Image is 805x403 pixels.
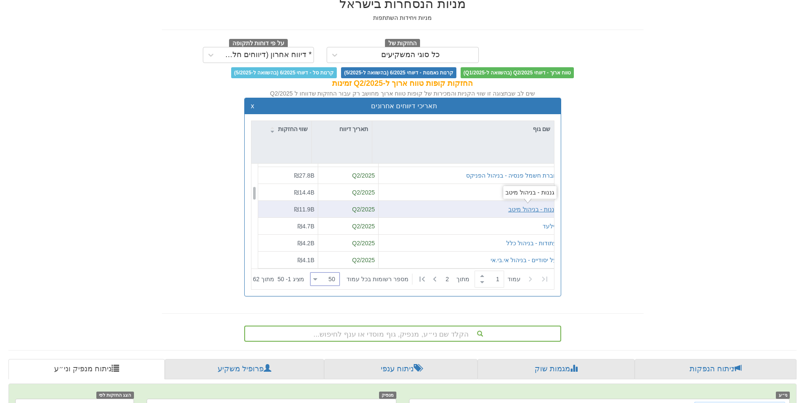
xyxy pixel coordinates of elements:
[262,256,314,264] div: ₪4.1B
[322,171,375,180] div: Q2/2025
[322,222,375,230] div: Q2/2025
[262,239,314,247] div: ₪4.2B
[324,359,478,379] a: ניתוח ענפי
[508,205,557,214] button: גננות - בניהול מיטב
[253,270,304,288] div: ‏מציג 1 - 50 ‏ מתוך 62
[322,256,375,264] div: Q2/2025
[229,39,288,48] span: על פי דוחות לתקופה
[322,239,375,247] div: Q2/2025
[262,205,314,214] div: ₪11.9B
[245,326,560,341] div: הקלד שם ני״ע, מנפיק, גוף מוסדי או ענף לחיפוש...
[312,121,372,137] div: תאריך דיווח
[478,359,634,379] a: מגמות שוק
[231,67,337,78] span: קרנות סל - דיווחי 6/2025 (בהשוואה ל-5/2025)
[262,222,314,230] div: ₪4.7B
[341,67,456,78] span: קרנות נאמנות - דיווחי 6/2025 (בהשוואה ל-5/2025)
[221,51,312,59] div: * דיווח אחרון (דיווחים חלקיים)
[491,256,557,264] button: על יסודיים - בניהול אי.בי.אי
[347,275,409,283] span: ‏מספר רשומות בכל עמוד
[385,39,420,48] span: החזקות של
[503,186,556,199] div: גננות - בניהול מיטב
[466,171,557,180] button: חברת חשמל פנסיה - בניהול הפניקס
[506,239,557,247] button: עתודות - בניהול כלל
[776,392,790,399] span: ני״ע
[322,205,375,214] div: Q2/2025
[322,188,375,197] div: Q2/2025
[328,275,338,283] div: 50
[508,275,521,283] span: ‏עמוד
[251,102,254,110] button: x
[371,102,437,110] span: תאריכי דיווחים אחרונים
[461,67,574,78] span: טווח ארוך - דיווחי Q2/2025 (בהשוואה ל-Q1/2025)
[372,121,554,137] div: שם גוף
[262,188,314,197] div: ₪14.4B
[96,392,134,399] span: הצג החזקות לפי
[381,51,440,59] div: כל סוגי המשקיעים
[8,359,165,379] a: ניתוח מנפיק וני״ע
[162,78,644,89] div: החזקות קופות טווח ארוך ל-Q2/2025 זמינות
[446,275,456,283] span: 2
[165,359,324,379] a: פרופיל משקיע
[543,222,557,230] button: גילעד
[262,171,314,180] div: ₪27.8B
[379,392,396,399] span: מנפיק
[251,121,311,137] div: שווי החזקות
[162,15,644,21] h5: מניות ויחידות השתתפות
[162,89,644,98] div: שים לב שבתצוגה זו שווי הקניות והמכירות של קופות טווח ארוך מחושב רק עבור החזקות שדווחו ל Q2/2025
[307,270,552,288] div: ‏ מתוך
[635,359,797,379] a: ניתוח הנפקות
